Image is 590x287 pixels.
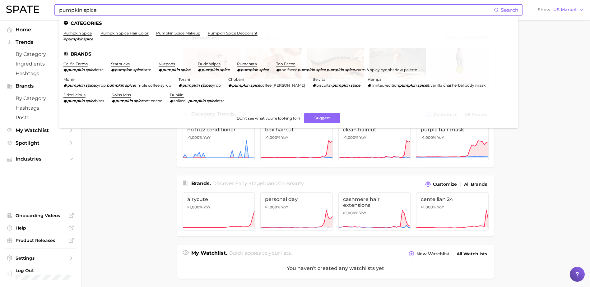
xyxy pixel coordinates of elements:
[203,205,211,210] span: YoY
[553,8,577,11] span: US Market
[5,113,76,122] a: Posts
[66,37,93,41] em: pumpkinspice
[63,51,513,57] li: Brands
[187,135,202,140] span: >1,000%
[95,67,104,72] span: latte
[201,83,210,88] em: spice
[182,83,200,88] em: pumpkin
[191,180,211,186] span: Brands .
[174,98,188,103] span: spiked -
[187,127,250,133] span: no frizz conditioner
[5,236,76,245] a: Product Releases
[67,98,85,103] em: pumpkin
[280,67,298,72] span: too faced
[143,67,151,72] span: latte
[343,196,406,208] span: cashmere hair extensions
[464,182,487,187] span: All Brands
[433,182,457,187] span: Customize
[177,258,494,279] div: You haven't created any watchlists yet
[265,196,328,202] span: personal day
[304,113,340,123] button: Suggest
[111,61,130,66] a: starbucks
[156,31,200,35] a: pumpkin spice makeup
[86,98,95,103] em: spice
[229,249,292,258] h2: Quick access to your lists.
[220,67,230,72] em: spice
[338,123,411,161] a: clean haircut>1,000% YoY
[191,249,227,258] h1: My Watchlist.
[5,93,76,103] a: by Category
[250,83,260,88] em: spice
[63,61,88,66] a: califia farms
[536,6,585,14] button: ShowUS Market
[260,192,333,231] a: personal day>1,000% YoY
[437,205,444,210] span: YoY
[259,67,269,72] em: spice
[134,98,143,103] em: spice
[281,205,288,210] span: YoY
[143,98,162,103] span: hot cocoa
[5,125,76,135] a: My Watchlist
[170,93,184,97] a: dunkin'
[16,213,65,218] span: Onboarding Videos
[276,67,417,72] div: ,
[5,266,76,282] a: Log out. Currently logged in with e-mail christine.kappner@mane.com.
[135,83,171,88] span: simple coffee syrup
[100,31,149,35] a: pumpkin spice hair color
[265,205,280,209] span: >1,000%
[424,180,458,189] button: Customize
[343,135,358,140] span: >1,000%
[343,127,406,133] span: clean haircut
[63,93,86,97] a: drizzilicious
[421,196,484,202] span: centellian 24
[457,251,487,257] span: All Watchlists
[187,205,202,209] span: >1,000%
[202,67,219,72] em: pumpkin
[208,31,258,35] a: pumpkin spice deodorant
[359,135,366,140] span: YoY
[16,95,65,101] span: by Category
[16,115,65,121] span: Posts
[187,196,250,202] span: airycute
[359,211,366,216] span: YoY
[63,31,92,35] a: pumpkin spice
[6,6,39,13] img: SPATE
[212,180,304,186] span: Discover Early Stage brands in .
[313,77,325,82] a: belvita
[5,25,76,34] a: Home
[16,268,81,273] span: Log Out
[5,38,76,47] button: Trends
[260,123,333,161] a: box haircut>1,000% YoY
[355,67,417,72] span: warm & spicy eye shadow palette
[67,83,85,88] em: pumpkin
[351,83,360,88] em: spice
[63,77,75,82] a: monin
[5,81,76,91] button: Brands
[16,39,65,45] span: Trends
[316,83,332,88] span: biscuits-
[237,116,300,121] span: Don't see what you're looking for?
[416,123,489,161] a: purple hair mask>1,000% YoY
[421,127,484,133] span: purple hair mask
[5,59,76,69] a: Ingredients
[237,61,257,66] a: rumchata
[332,83,350,88] em: pumpkin
[115,67,132,72] em: pumpkin
[5,103,76,113] a: Hashtags
[371,83,399,88] span: limited-edition
[16,225,65,231] span: Help
[203,135,211,140] span: YoY
[16,127,65,133] span: My Watchlist
[198,61,221,66] a: dude wipes
[5,138,76,148] a: Spotlight
[265,127,328,133] span: box haircut
[58,5,494,15] input: Search here for a brand, industry, or ingredient
[5,223,76,233] a: Help
[16,105,65,111] span: Hashtags
[228,77,244,82] a: chobani
[455,250,489,258] a: All Watchlists
[421,205,436,209] span: >1,000%
[5,69,76,78] a: Hashtags
[407,249,451,258] button: New Watchlist
[107,83,124,88] em: pumpkin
